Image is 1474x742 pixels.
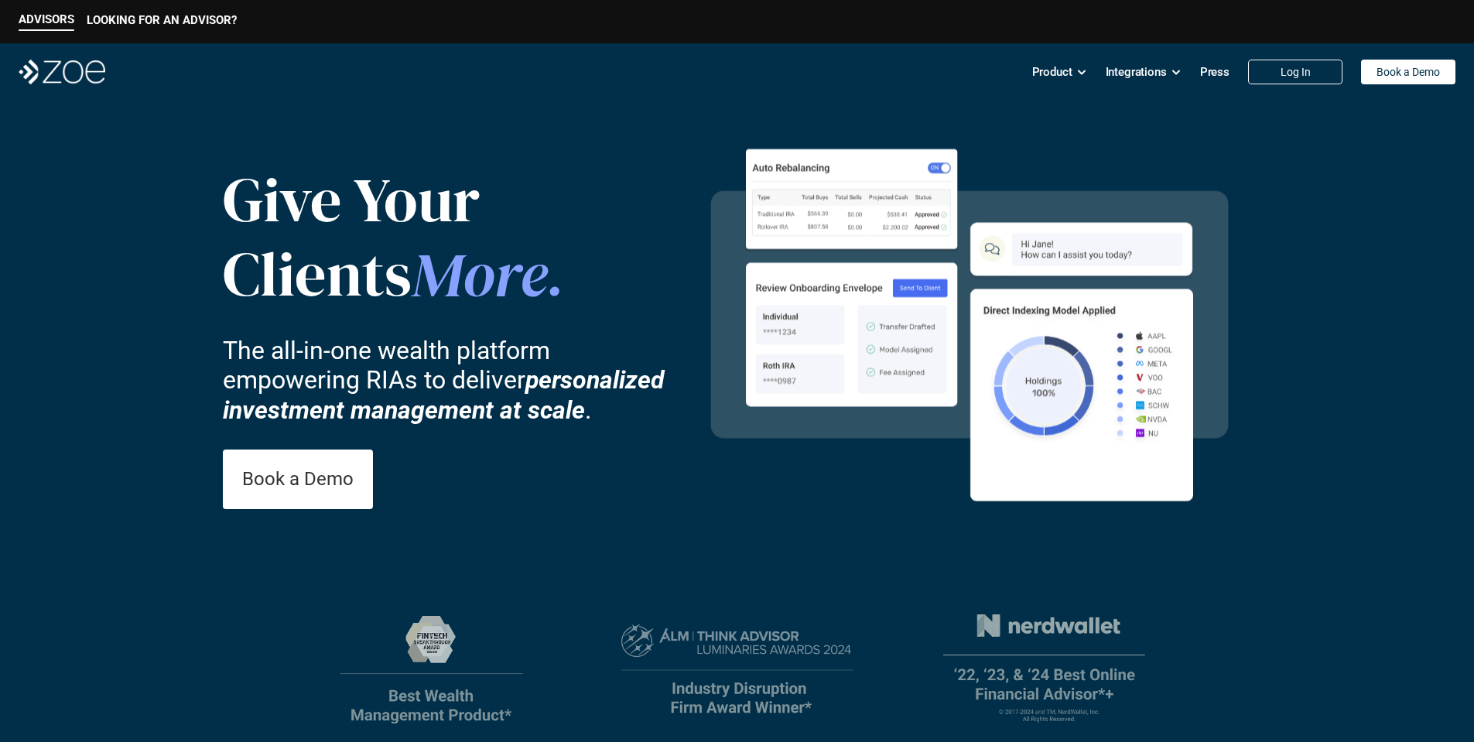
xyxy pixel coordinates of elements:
span: . [547,238,564,314]
p: Press [1200,60,1229,84]
p: ADVISORS [19,12,74,26]
a: Press [1200,56,1229,87]
p: Integrations [1106,60,1167,84]
p: LOOKING FOR AN ADVISOR? [87,13,237,27]
p: Log In [1281,66,1311,79]
a: Log In [1248,60,1342,84]
p: The all-in-one wealth platform empowering RIAs to deliver . [223,336,687,425]
em: The information in the visuals above is for illustrative purposes only and does not represent an ... [754,535,1184,543]
a: Book a Demo [1361,60,1455,84]
p: Book a Demo [1377,66,1440,79]
span: More [412,231,547,316]
p: Book a Demo [242,468,354,491]
a: LOOKING FOR AN ADVISOR? [87,13,237,31]
p: Give Your [223,162,580,237]
p: Product [1032,60,1072,84]
strong: personalized investment management at scale [223,365,670,424]
span: Clients [223,231,412,316]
